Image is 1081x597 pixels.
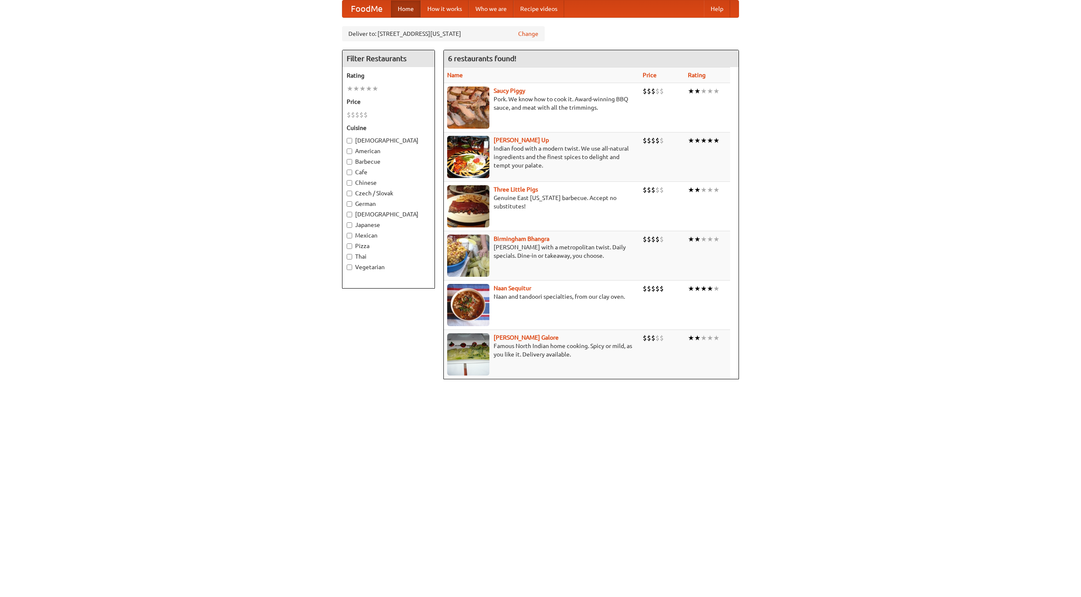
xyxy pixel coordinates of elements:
[647,333,651,343] li: $
[364,110,368,119] li: $
[704,0,730,17] a: Help
[647,136,651,145] li: $
[494,334,559,341] b: [PERSON_NAME] Galore
[347,136,430,145] label: [DEMOGRAPHIC_DATA]
[660,136,664,145] li: $
[347,178,430,187] label: Chinese
[713,86,720,96] li: ★
[494,87,525,94] a: Saucy Piggy
[707,86,713,96] li: ★
[447,284,489,326] img: naansequitur.jpg
[643,86,647,96] li: $
[347,138,352,143] input: [DEMOGRAPHIC_DATA]
[447,235,489,277] img: bhangra.jpg
[469,0,513,17] a: Who we are
[643,136,647,145] li: $
[347,189,430,197] label: Czech / Slovak
[347,243,352,249] input: Pizza
[655,185,660,194] li: $
[701,136,707,145] li: ★
[447,185,489,227] img: littlepigs.jpg
[347,233,352,238] input: Mexican
[347,252,430,261] label: Thai
[347,242,430,250] label: Pizza
[347,254,352,259] input: Thai
[707,333,713,343] li: ★
[701,86,707,96] li: ★
[355,110,359,119] li: $
[347,191,352,196] input: Czech / Slovak
[447,194,636,211] p: Genuine East [US_STATE] barbecue. Accept no substitutes!
[347,212,352,217] input: [DEMOGRAPHIC_DATA]
[494,186,538,193] b: Three Little Pigs
[347,159,352,165] input: Barbecue
[391,0,421,17] a: Home
[447,86,489,129] img: saucy.jpg
[494,285,531,292] a: Naan Sequitur
[643,235,647,244] li: $
[655,235,660,244] li: $
[347,149,352,154] input: American
[347,221,430,229] label: Japanese
[347,110,351,119] li: $
[342,50,435,67] h4: Filter Restaurants
[347,71,430,80] h5: Rating
[713,235,720,244] li: ★
[655,86,660,96] li: $
[688,185,694,194] li: ★
[447,243,636,260] p: [PERSON_NAME] with a metropolitan twist. Daily specials. Dine-in or takeaway, you choose.
[713,284,720,293] li: ★
[347,180,352,186] input: Chinese
[347,200,430,208] label: German
[688,284,694,293] li: ★
[694,136,701,145] li: ★
[647,235,651,244] li: $
[713,185,720,194] li: ★
[660,86,664,96] li: $
[651,136,655,145] li: $
[655,333,660,343] li: $
[688,235,694,244] li: ★
[513,0,564,17] a: Recipe videos
[647,185,651,194] li: $
[701,284,707,293] li: ★
[643,185,647,194] li: $
[447,144,636,170] p: Indian food with a modern twist. We use all-natural ingredients and the finest spices to delight ...
[347,124,430,132] h5: Cuisine
[655,284,660,293] li: $
[701,333,707,343] li: ★
[643,284,647,293] li: $
[707,284,713,293] li: ★
[694,333,701,343] li: ★
[494,137,549,143] a: [PERSON_NAME] Up
[347,97,430,106] h5: Price
[647,86,651,96] li: $
[694,86,701,96] li: ★
[643,72,657,78] a: Price
[518,30,538,38] a: Change
[660,333,664,343] li: $
[447,333,489,375] img: currygalore.jpg
[651,235,655,244] li: $
[342,0,391,17] a: FoodMe
[347,222,352,228] input: Japanese
[494,235,549,242] a: Birmingham Bhangra
[447,292,636,301] p: Naan and tandoori specialties, from our clay oven.
[688,333,694,343] li: ★
[651,333,655,343] li: $
[660,235,664,244] li: $
[660,284,664,293] li: $
[347,210,430,219] label: [DEMOGRAPHIC_DATA]
[694,235,701,244] li: ★
[701,235,707,244] li: ★
[688,86,694,96] li: ★
[347,231,430,240] label: Mexican
[655,136,660,145] li: $
[448,54,516,62] ng-pluralize: 6 restaurants found!
[694,284,701,293] li: ★
[347,84,353,93] li: ★
[707,136,713,145] li: ★
[713,333,720,343] li: ★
